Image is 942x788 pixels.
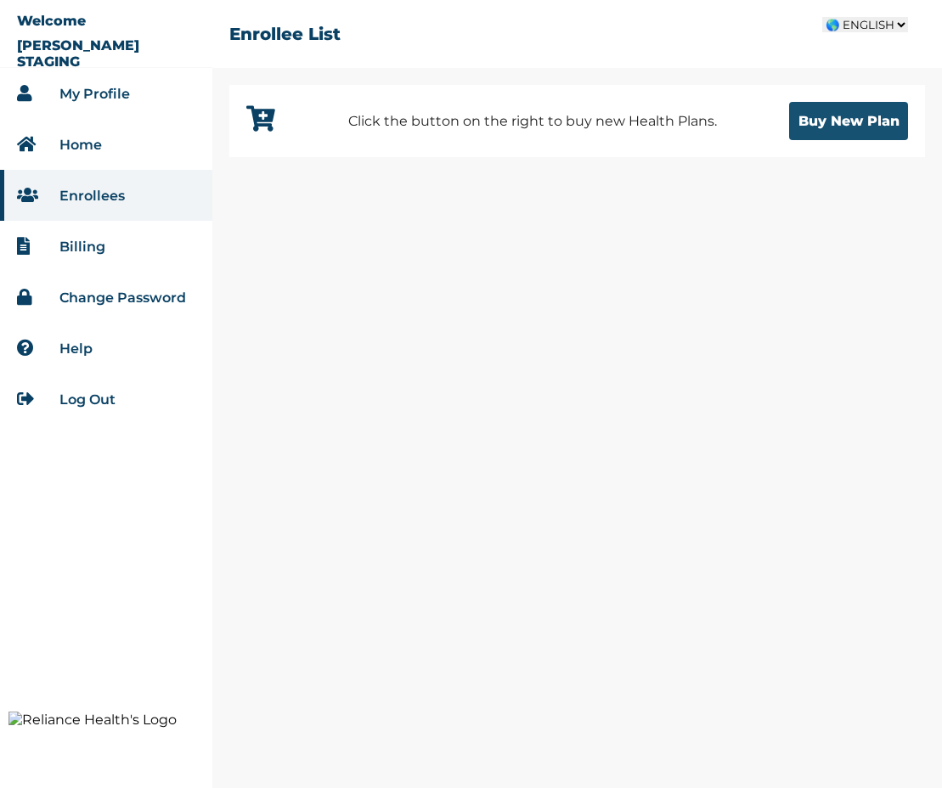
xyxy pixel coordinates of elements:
[59,188,125,204] a: Enrollees
[17,13,86,29] p: Welcome
[789,102,908,140] button: Buy New Plan
[59,239,105,255] a: Billing
[59,290,186,306] a: Change Password
[59,86,130,102] a: My Profile
[229,24,341,44] h2: Enrollee List
[17,37,195,70] p: [PERSON_NAME] STAGING
[59,137,102,153] a: Home
[59,341,93,357] a: Help
[59,391,116,408] a: Log Out
[8,712,204,728] img: Reliance Health's Logo
[348,111,717,132] p: Click the button on the right to buy new Health Plans.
